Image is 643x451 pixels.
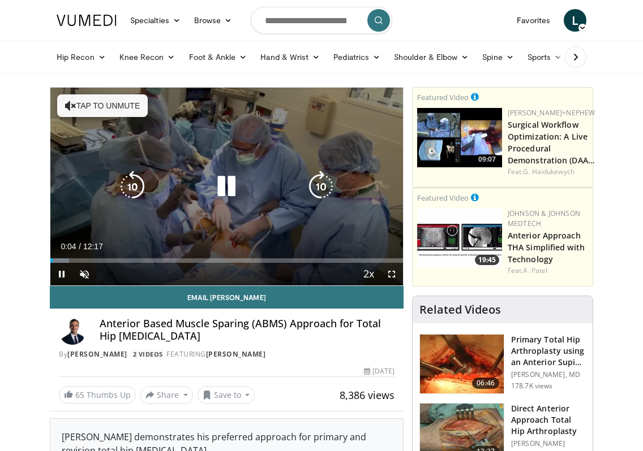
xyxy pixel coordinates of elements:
[57,15,117,26] img: VuMedi Logo
[419,334,586,394] a: 06:46 Primary Total Hip Arthroplasty using an Anterior Supine Intermuscula… [PERSON_NAME], MD 178...
[511,439,586,448] p: [PERSON_NAME]
[358,263,380,285] button: Playback Rate
[511,334,586,368] h3: Primary Total Hip Arthroplasty using an Anterior Supine Intermuscula…
[523,167,574,176] a: G. Haidukewych
[50,258,403,263] div: Progress Bar
[206,349,266,359] a: [PERSON_NAME]
[182,46,254,68] a: Foot & Ankle
[387,46,475,68] a: Shoulder & Elbow
[73,263,96,285] button: Unmute
[364,366,395,376] div: [DATE]
[50,286,404,309] a: Email [PERSON_NAME]
[83,242,103,251] span: 12:17
[511,381,552,391] p: 178.7K views
[417,209,502,268] img: 06bb1c17-1231-4454-8f12-6191b0b3b81a.150x105_q85_crop-smart_upscale.jpg
[327,46,387,68] a: Pediatrics
[523,266,547,275] a: A. Patel
[50,88,403,285] video-js: Video Player
[475,46,520,68] a: Spine
[508,209,580,228] a: Johnson & Johnson MedTech
[417,92,469,102] small: Featured Video
[475,154,499,164] span: 09:07
[100,318,395,342] h4: Anterior Based Muscle Sparing (ABMS) Approach for Total Hip [MEDICAL_DATA]
[79,242,81,251] span: /
[187,9,239,32] a: Browse
[251,7,392,34] input: Search topics, interventions
[475,255,499,265] span: 19:45
[420,335,504,393] img: 263423_3.png.150x105_q85_crop-smart_upscale.jpg
[59,349,395,359] div: By FEATURING
[417,193,469,203] small: Featured Video
[417,209,502,268] a: 19:45
[521,46,569,68] a: Sports
[75,389,84,400] span: 65
[508,119,595,166] a: Surgical Workflow Optimization: A Live Procedural Demonstration (DAA…
[511,403,586,437] h3: Direct Anterior Approach Total Hip Arthroplasty
[129,349,166,359] a: 2 Videos
[59,318,86,345] img: Avatar
[564,9,586,32] a: L
[254,46,327,68] a: Hand & Wrist
[508,167,595,177] div: Feat.
[67,349,127,359] a: [PERSON_NAME]
[508,266,588,276] div: Feat.
[511,370,586,379] p: [PERSON_NAME], MD
[508,230,585,264] a: Anterior Approach THA Simplified with Technology
[123,9,187,32] a: Specialties
[417,108,502,167] img: bcfc90b5-8c69-4b20-afee-af4c0acaf118.150x105_q85_crop-smart_upscale.jpg
[61,242,76,251] span: 0:04
[59,386,136,404] a: 65 Thumbs Up
[340,388,395,402] span: 8,386 views
[140,386,193,404] button: Share
[417,108,502,167] a: 09:07
[508,108,595,118] a: [PERSON_NAME]+Nephew
[113,46,182,68] a: Knee Recon
[50,46,113,68] a: Hip Recon
[198,386,255,404] button: Save to
[472,378,499,389] span: 06:46
[380,263,403,285] button: Fullscreen
[419,303,501,316] h4: Related Videos
[510,9,557,32] a: Favorites
[50,263,73,285] button: Pause
[57,94,148,117] button: Tap to unmute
